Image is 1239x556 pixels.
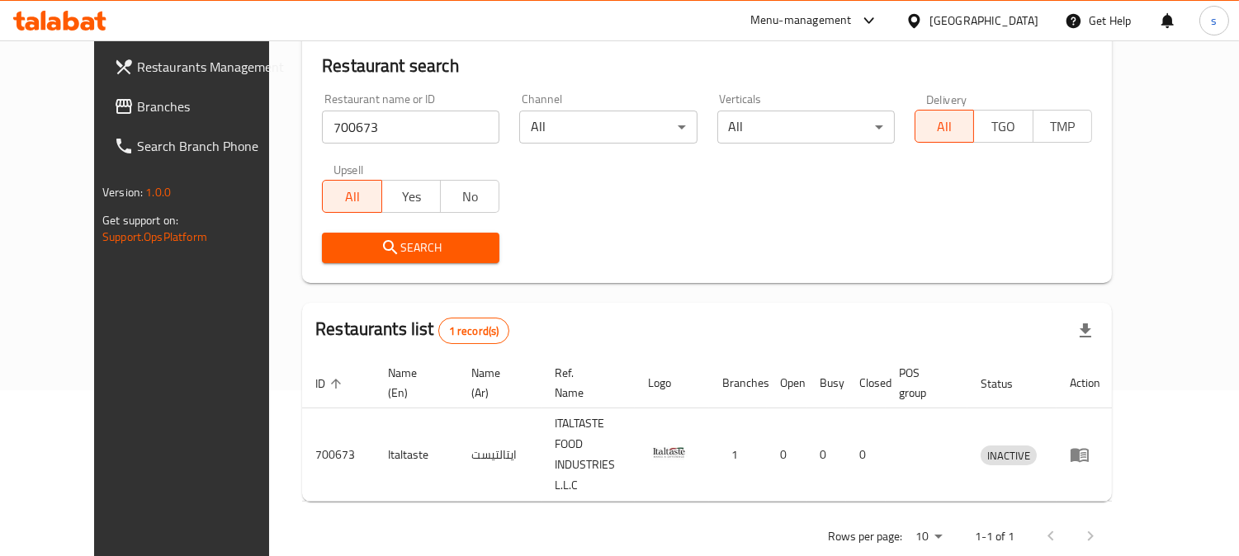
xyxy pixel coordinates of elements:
td: 700673 [302,408,375,502]
span: Ref. Name [555,363,615,403]
div: Rows per page: [909,525,948,549]
th: Busy [806,358,846,408]
span: Get support on: [102,210,178,231]
span: 1 record(s) [439,323,509,339]
th: Closed [846,358,886,408]
span: POS group [899,363,948,403]
button: Search [322,233,499,263]
h2: Restaurants list [315,317,509,344]
div: All [717,111,895,144]
span: Version: [102,181,143,203]
span: Search [335,238,486,258]
td: 1 [709,408,767,502]
span: Name (Ar) [471,363,522,403]
span: Branches [137,97,288,116]
span: All [329,185,375,209]
button: All [322,180,381,213]
span: 1.0.0 [145,181,171,203]
label: Delivery [926,93,967,105]
div: Menu-management [750,11,852,31]
a: Restaurants Management [101,47,301,87]
img: Italtaste [648,431,689,472]
div: INACTIVE [981,445,1037,465]
div: All [519,111,697,144]
span: TGO [981,115,1026,139]
span: Restaurants Management [137,57,288,77]
span: INACTIVE [981,446,1037,465]
td: Italtaste [375,408,458,502]
th: Logo [635,358,709,408]
input: Search for restaurant name or ID.. [322,111,499,144]
button: All [915,110,974,143]
div: [GEOGRAPHIC_DATA] [929,12,1038,30]
button: TGO [973,110,1033,143]
td: ITALTASTE FOOD INDUSTRIES L.L.C [541,408,635,502]
button: TMP [1033,110,1092,143]
th: Open [767,358,806,408]
a: Branches [101,87,301,126]
td: ايتالتيست [458,408,541,502]
th: Branches [709,358,767,408]
button: Yes [381,180,441,213]
a: Search Branch Phone [101,126,301,166]
span: TMP [1040,115,1085,139]
td: 0 [846,408,886,502]
span: No [447,185,493,209]
span: All [922,115,967,139]
span: ID [315,374,347,393]
span: s [1211,12,1217,30]
button: No [440,180,499,213]
h2: Restaurant search [322,54,1092,78]
div: Total records count [438,318,510,344]
span: Yes [389,185,434,209]
span: Name (En) [388,363,438,403]
td: 0 [767,408,806,502]
p: 1-1 of 1 [975,526,1014,547]
div: Export file [1066,311,1105,351]
div: Menu [1070,445,1100,464]
p: Rows per page: [828,526,902,547]
table: enhanced table [302,358,1114,502]
span: Status [981,374,1034,393]
label: Upsell [333,163,364,175]
span: Search Branch Phone [137,136,288,156]
th: Action [1057,358,1114,408]
a: Support.OpsPlatform [102,226,207,247]
td: 0 [806,408,846,502]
